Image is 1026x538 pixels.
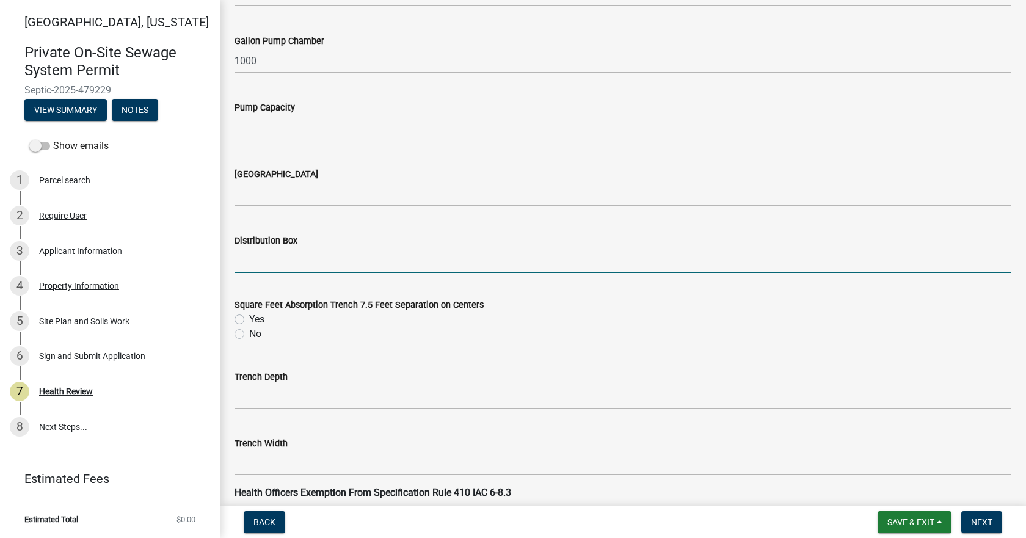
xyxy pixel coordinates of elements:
[235,37,324,46] label: Gallon Pump Chamber
[249,312,264,327] label: Yes
[24,99,107,121] button: View Summary
[176,515,195,523] span: $0.00
[112,99,158,121] button: Notes
[235,487,511,498] strong: Health Officers Exemption From Specification Rule 410 IAC 6-8.3
[235,301,484,310] label: Square Feet Absorption Trench 7.5 Feet Separation on Centers
[39,247,122,255] div: Applicant Information
[249,327,261,341] label: No
[39,317,129,325] div: Site Plan and Soils Work
[887,517,934,527] span: Save & Exit
[24,15,209,29] span: [GEOGRAPHIC_DATA], [US_STATE]
[10,170,29,190] div: 1
[971,517,992,527] span: Next
[10,417,29,437] div: 8
[10,206,29,225] div: 2
[39,352,145,360] div: Sign and Submit Application
[961,511,1002,533] button: Next
[10,382,29,401] div: 7
[24,515,78,523] span: Estimated Total
[10,241,29,261] div: 3
[112,106,158,115] wm-modal-confirm: Notes
[24,106,107,115] wm-modal-confirm: Summary
[29,139,109,153] label: Show emails
[10,311,29,331] div: 5
[39,282,119,290] div: Property Information
[10,276,29,296] div: 4
[10,346,29,366] div: 6
[244,511,285,533] button: Back
[24,44,210,79] h4: Private On-Site Sewage System Permit
[39,211,87,220] div: Require User
[235,104,295,112] label: Pump Capacity
[39,176,90,184] div: Parcel search
[235,440,288,448] label: Trench Width
[878,511,951,533] button: Save & Exit
[235,170,318,179] label: [GEOGRAPHIC_DATA]
[235,237,297,245] label: Distribution Box
[253,517,275,527] span: Back
[39,387,93,396] div: Health Review
[24,84,195,96] span: Septic-2025-479229
[10,467,200,491] a: Estimated Fees
[235,373,288,382] label: Trench Depth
